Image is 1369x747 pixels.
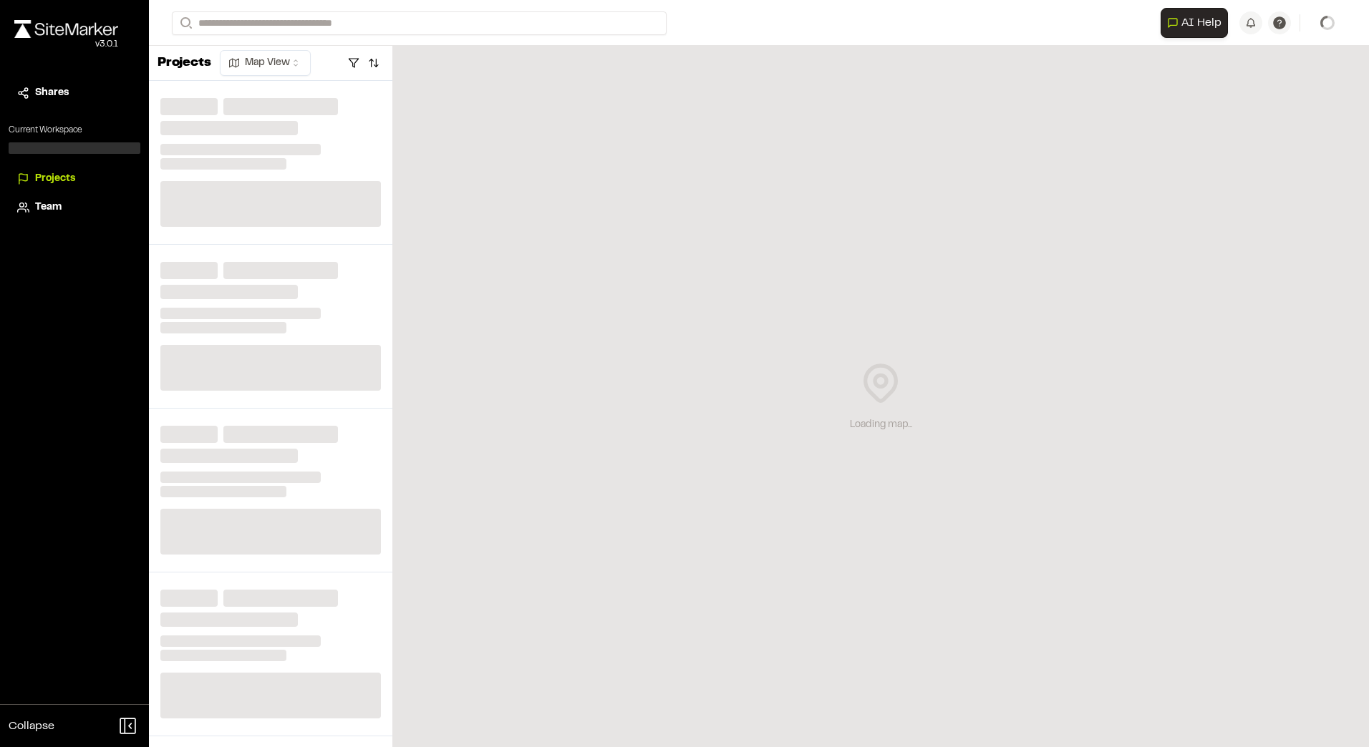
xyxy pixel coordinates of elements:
[850,417,912,433] div: Loading map...
[1181,14,1222,31] span: AI Help
[1161,8,1228,38] button: Open AI Assistant
[9,124,140,137] p: Current Workspace
[35,85,69,101] span: Shares
[1161,8,1234,38] div: Open AI Assistant
[9,718,54,735] span: Collapse
[158,54,211,73] p: Projects
[17,171,132,187] a: Projects
[35,200,62,215] span: Team
[35,171,75,187] span: Projects
[14,38,118,51] div: Oh geez...please don't...
[17,200,132,215] a: Team
[14,20,118,38] img: rebrand.png
[17,85,132,101] a: Shares
[172,11,198,35] button: Search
